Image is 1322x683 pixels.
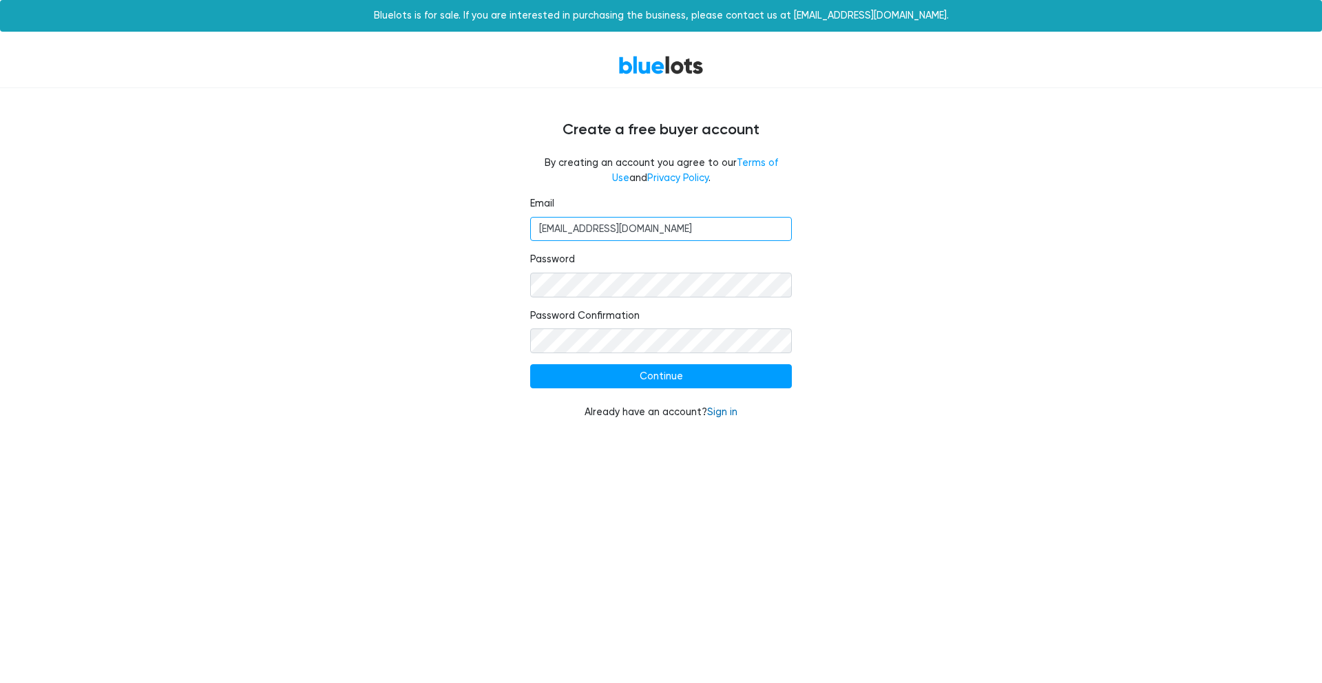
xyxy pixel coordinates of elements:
a: BlueLots [618,55,704,75]
a: Sign in [707,406,737,418]
input: Continue [530,364,792,389]
h4: Create a free buyer account [248,121,1074,139]
label: Email [530,196,554,211]
a: Terms of Use [612,157,778,184]
a: Privacy Policy [647,172,709,184]
input: Email [530,217,792,242]
label: Password Confirmation [530,308,640,324]
fieldset: By creating an account you agree to our and . [530,156,792,185]
label: Password [530,252,575,267]
div: Already have an account? [530,405,792,420]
